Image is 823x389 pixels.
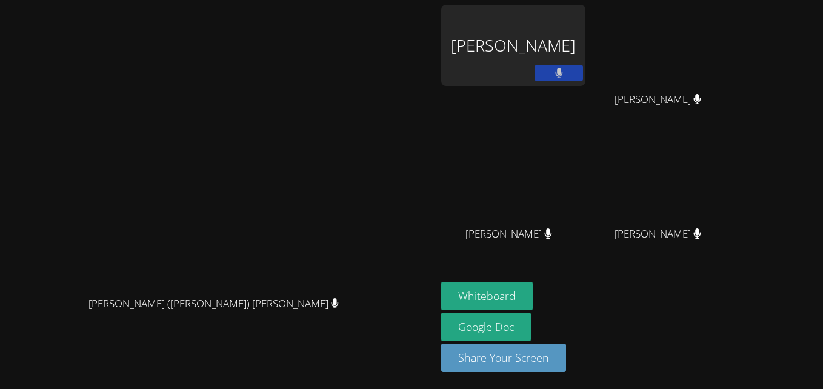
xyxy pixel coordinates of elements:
button: Share Your Screen [441,344,566,372]
span: [PERSON_NAME] [615,91,701,108]
span: [PERSON_NAME] [615,225,701,243]
a: Google Doc [441,313,531,341]
span: [PERSON_NAME] [465,225,552,243]
button: Whiteboard [441,282,533,310]
div: [PERSON_NAME] [441,5,585,86]
span: [PERSON_NAME] ([PERSON_NAME]) [PERSON_NAME] [88,295,339,313]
